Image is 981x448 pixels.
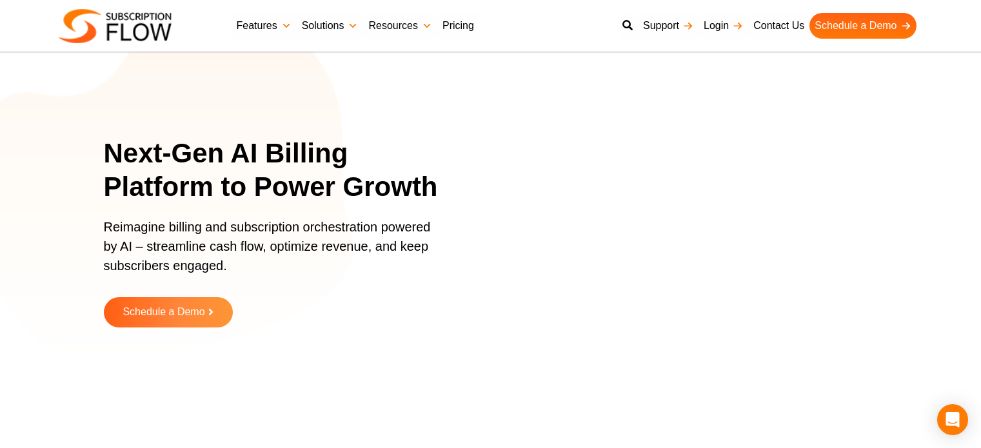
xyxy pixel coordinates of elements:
p: Reimagine billing and subscription orchestration powered by AI – streamline cash flow, optimize r... [104,217,439,288]
a: Solutions [297,13,364,39]
a: Pricing [437,13,479,39]
a: Schedule a Demo [104,297,233,327]
a: Features [232,13,297,39]
img: Subscriptionflow [59,9,172,43]
a: Resources [363,13,437,39]
span: Schedule a Demo [123,307,204,318]
a: Support [638,13,699,39]
a: Login [699,13,748,39]
h1: Next-Gen AI Billing Platform to Power Growth [104,137,455,204]
div: Open Intercom Messenger [937,404,968,435]
a: Schedule a Demo [809,13,916,39]
a: Contact Us [748,13,809,39]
